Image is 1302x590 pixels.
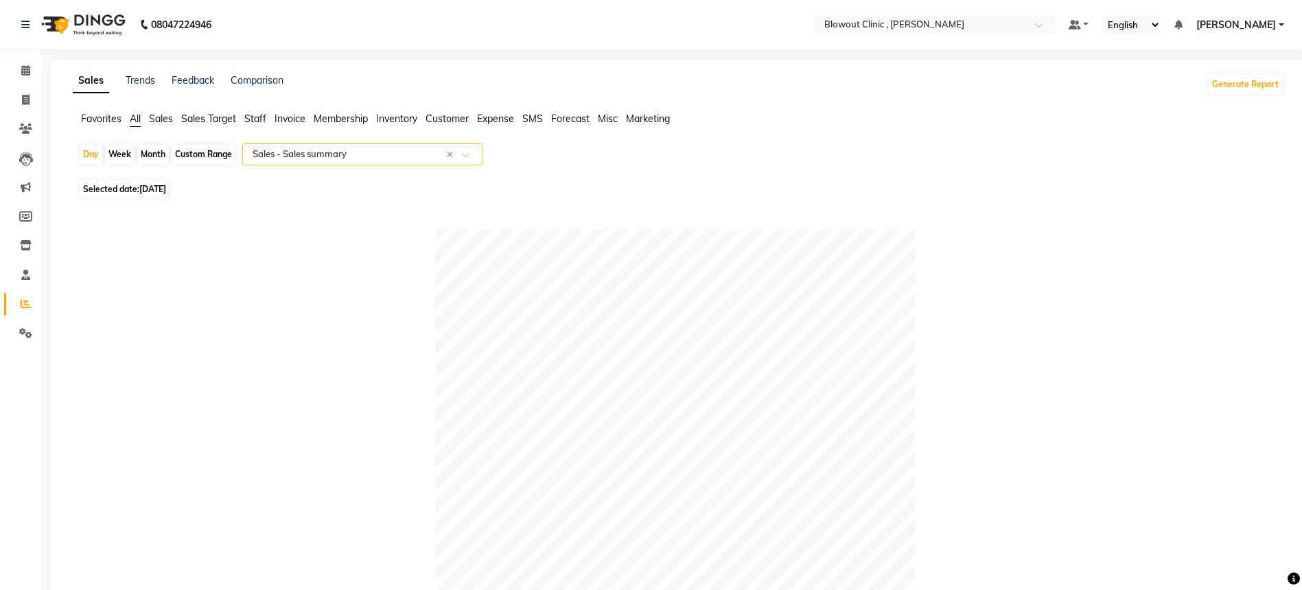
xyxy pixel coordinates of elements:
div: Month [137,145,169,164]
a: Trends [126,74,155,86]
div: Week [105,145,135,164]
span: [PERSON_NAME] [1196,18,1276,32]
span: Expense [477,113,514,125]
a: Feedback [172,74,214,86]
a: Comparison [231,74,283,86]
span: Favorites [81,113,121,125]
span: Customer [426,113,469,125]
span: Staff [244,113,266,125]
span: Clear all [446,147,458,162]
div: Day [80,145,102,164]
span: Invoice [275,113,305,125]
a: Sales [73,69,109,93]
span: Marketing [626,113,670,125]
span: All [130,113,141,125]
button: Generate Report [1209,75,1282,94]
span: Forecast [551,113,590,125]
span: Sales Target [181,113,236,125]
img: logo [35,5,129,44]
b: 08047224946 [151,5,211,44]
span: Membership [314,113,368,125]
span: Sales [149,113,173,125]
span: Misc [598,113,618,125]
span: Inventory [376,113,417,125]
div: Custom Range [172,145,235,164]
span: SMS [522,113,543,125]
span: Selected date: [80,180,170,198]
span: [DATE] [139,184,166,194]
